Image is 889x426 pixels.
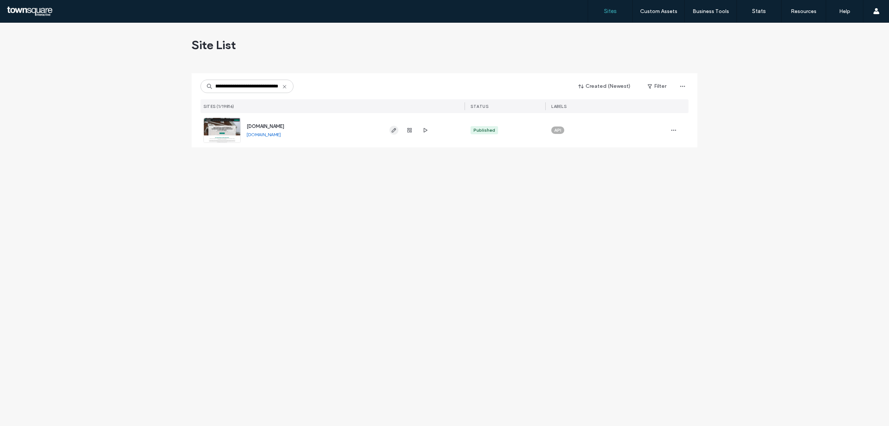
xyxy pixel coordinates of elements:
label: Resources [791,8,816,15]
span: STATUS [471,104,488,109]
button: Filter [640,80,674,92]
span: SITES (1/19816) [203,104,234,109]
a: [DOMAIN_NAME] [247,132,281,137]
label: Sites [604,8,617,15]
label: Help [839,8,850,15]
label: Stats [752,8,766,15]
span: API [554,127,561,134]
label: Custom Assets [640,8,677,15]
span: Help [17,5,32,12]
a: [DOMAIN_NAME] [247,124,284,129]
div: Published [474,127,495,134]
span: Site List [192,38,236,52]
button: Created (Newest) [572,80,637,92]
span: LABELS [551,104,567,109]
label: Business Tools [693,8,729,15]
